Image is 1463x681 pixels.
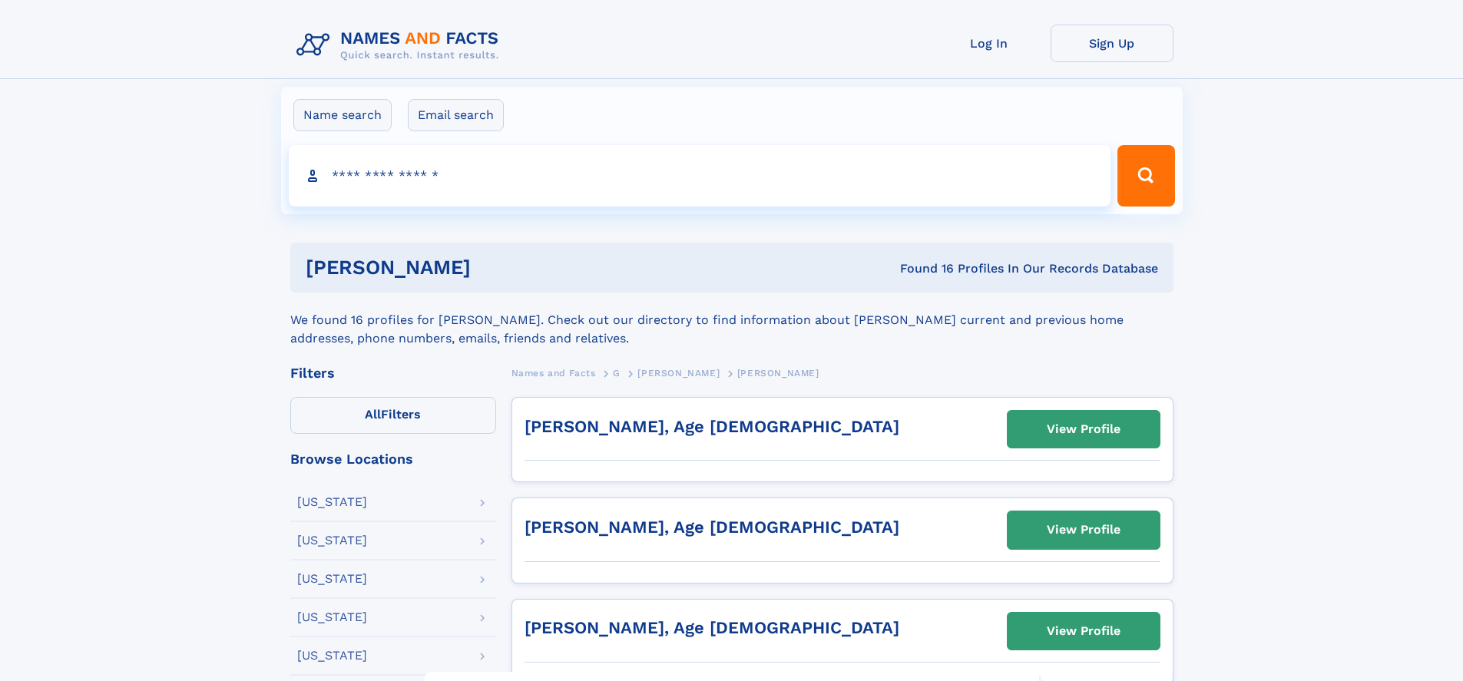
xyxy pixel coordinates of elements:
[365,407,381,421] span: All
[511,363,596,382] a: Names and Facts
[290,397,496,434] label: Filters
[737,368,819,379] span: [PERSON_NAME]
[525,517,899,537] a: [PERSON_NAME], Age [DEMOGRAPHIC_DATA]
[293,99,392,131] label: Name search
[1047,512,1120,547] div: View Profile
[408,99,504,131] label: Email search
[525,618,899,637] a: [PERSON_NAME], Age [DEMOGRAPHIC_DATA]
[297,496,367,508] div: [US_STATE]
[637,363,720,382] a: [PERSON_NAME]
[613,363,621,382] a: G
[306,258,686,277] h1: [PERSON_NAME]
[1008,511,1160,548] a: View Profile
[685,260,1158,277] div: Found 16 Profiles In Our Records Database
[1117,145,1174,207] button: Search Button
[613,368,621,379] span: G
[1008,613,1160,650] a: View Profile
[297,611,367,623] div: [US_STATE]
[1047,613,1120,649] div: View Profile
[1008,411,1160,448] a: View Profile
[290,25,511,66] img: Logo Names and Facts
[289,145,1111,207] input: search input
[297,534,367,547] div: [US_STATE]
[290,452,496,466] div: Browse Locations
[1047,412,1120,447] div: View Profile
[297,573,367,585] div: [US_STATE]
[525,417,899,436] a: [PERSON_NAME], Age [DEMOGRAPHIC_DATA]
[637,368,720,379] span: [PERSON_NAME]
[290,366,496,380] div: Filters
[928,25,1051,62] a: Log In
[290,293,1173,348] div: We found 16 profiles for [PERSON_NAME]. Check out our directory to find information about [PERSON...
[1051,25,1173,62] a: Sign Up
[297,650,367,662] div: [US_STATE]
